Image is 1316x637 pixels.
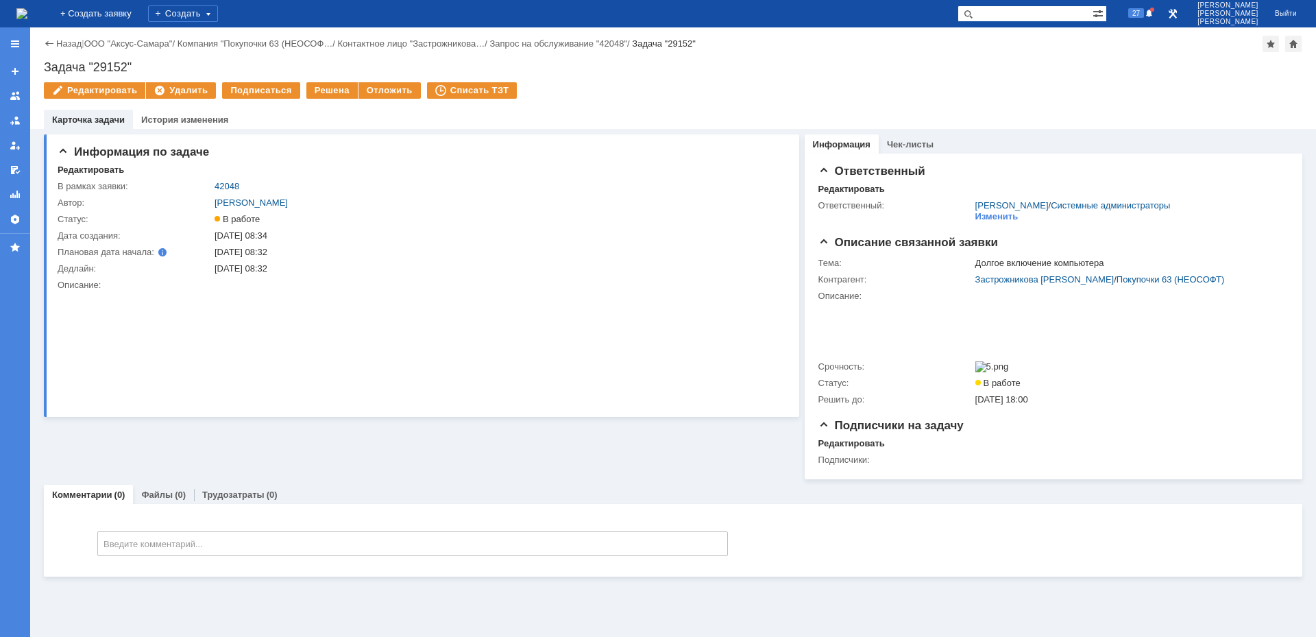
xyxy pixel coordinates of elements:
[1051,200,1170,211] a: Системные администраторы
[1093,6,1106,19] span: Расширенный поиск
[58,263,212,274] div: Дедлайн:
[16,8,27,19] img: logo
[818,291,1284,302] div: Описание:
[818,258,973,269] div: Тема:
[975,394,1028,405] span: [DATE] 18:00
[818,361,973,372] div: Срочность:
[1285,36,1302,52] div: Сделать домашней страницей
[58,181,212,192] div: В рамках заявки:
[975,200,1171,211] div: /
[58,247,195,258] div: Плановая дата начала:
[818,184,885,195] div: Редактировать
[215,247,778,258] div: [DATE] 08:32
[975,274,1282,285] div: /
[44,60,1302,74] div: Задача "29152"
[215,214,260,224] span: В работе
[267,490,278,500] div: (0)
[818,236,998,249] span: Описание связанной заявки
[818,419,964,432] span: Подписчики на задачу
[215,263,778,274] div: [DATE] 08:32
[4,110,26,132] a: Заявки в моей ответственности
[975,200,1049,211] a: [PERSON_NAME]
[489,38,632,49] div: /
[178,38,338,49] div: /
[975,274,1114,285] a: Застрожникова [PERSON_NAME]
[1263,36,1279,52] div: Добавить в избранное
[175,490,186,500] div: (0)
[1128,8,1144,18] span: 27
[114,490,125,500] div: (0)
[52,115,125,125] a: Карточка задачи
[215,230,778,241] div: [DATE] 08:34
[1165,5,1181,22] a: Перейти в интерфейс администратора
[975,378,1021,388] span: В работе
[52,490,112,500] a: Комментарии
[58,197,212,208] div: Автор:
[16,8,27,19] a: Перейти на домашнюю страницу
[4,184,26,206] a: Отчеты
[58,145,209,158] span: Информация по задаче
[1197,18,1258,26] span: [PERSON_NAME]
[58,165,124,176] div: Редактировать
[1197,10,1258,18] span: [PERSON_NAME]
[215,197,288,208] a: [PERSON_NAME]
[178,38,333,49] a: Компания "Покупочки 63 (НЕОСОФ…
[4,60,26,82] a: Создать заявку
[338,38,490,49] div: /
[84,38,178,49] div: /
[84,38,173,49] a: ООО "Аксус-Самара"
[818,438,885,449] div: Редактировать
[58,214,212,225] div: Статус:
[148,5,218,22] div: Создать
[1197,1,1258,10] span: [PERSON_NAME]
[338,38,485,49] a: Контактное лицо "Застрожникова…
[818,455,973,466] div: Подписчики:
[632,38,696,49] div: Задача "29152"
[58,280,781,291] div: Описание:
[4,208,26,230] a: Настройки
[82,38,84,48] div: |
[818,200,973,211] div: Ответственный:
[818,165,925,178] span: Ответственный
[489,38,627,49] a: Запрос на обслуживание "42048"
[56,38,82,49] a: Назад
[4,134,26,156] a: Мои заявки
[818,378,973,389] div: Статус:
[4,85,26,107] a: Заявки на командах
[975,361,1009,372] img: 5.png
[818,274,973,285] div: Контрагент:
[1117,274,1224,285] a: Покупочки 63 (НЕОСОФТ)
[141,490,173,500] a: Файлы
[215,181,239,191] a: 42048
[141,115,228,125] a: История изменения
[4,159,26,181] a: Мои согласования
[975,211,1019,222] div: Изменить
[813,139,870,149] a: Информация
[887,139,934,149] a: Чек-листы
[202,490,265,500] a: Трудозатраты
[818,394,973,405] div: Решить до:
[58,230,212,241] div: Дата создания:
[975,258,1282,269] div: Долгое включение компьютера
